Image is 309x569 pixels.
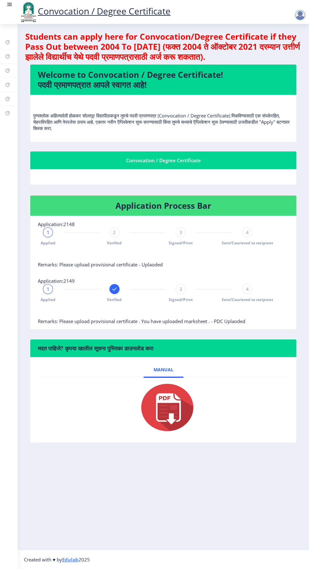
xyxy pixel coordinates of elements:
span: Created with ♥ by 2025 [24,556,90,563]
span: Remarks: Please upload provisional certificate - Uplaoded [38,261,163,268]
div: Convocation / Degree Certificate [38,156,289,164]
span: Sent/Couriered to recipient [222,240,273,246]
span: Application:2149 [38,278,75,284]
a: Edulab [62,556,79,563]
a: Manual [143,362,184,377]
h4: Application Process Bar [38,201,289,211]
span: 3 [179,286,182,292]
span: Verified [107,240,122,246]
img: pdf.png [132,382,195,433]
span: Sent/Couriered to recipient [222,297,273,302]
a: Convocation / Degree Certificate [19,5,171,17]
span: 3 [179,229,182,236]
h4: Students can apply here for Convocation/Degree Certificate if they Pass Out between 2004 To [DATE... [25,31,301,62]
h4: Welcome to Convocation / Degree Certificate! पदवी प्रमाणपत्रात आपले स्वागत आहे! [38,70,289,90]
span: Applied [41,240,55,246]
span: Application:2148 [38,221,75,227]
span: Verified [107,297,122,302]
span: 4 [246,229,249,236]
span: Signed/Print [169,297,193,302]
p: पुण्यश्लोक अहिल्यादेवी होळकर सोलापूर विद्यापीठाकडून तुमचे पदवी प्रमाणपत्र (Convocation / Degree C... [33,100,294,131]
span: Signed/Print [169,240,193,246]
span: 1 [47,286,50,292]
h6: मदत पाहिजे? कृपया खालील सूचना पुस्तिका डाउनलोड करा [38,344,289,352]
span: 1 [47,229,50,236]
img: logo [19,1,38,23]
span: Manual [154,367,173,372]
span: Remarks: Please upload provisional certificate . You have uploaded marksheet . - PDC Uplaoded [38,318,245,324]
span: 4 [246,286,249,292]
span: 2 [113,229,116,236]
span: Applied [41,297,55,302]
